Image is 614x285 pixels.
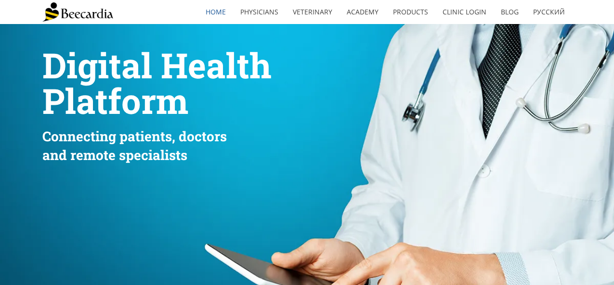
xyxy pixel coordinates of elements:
a: Русский [526,1,572,23]
a: Physicians [233,1,286,23]
span: and remote specialists [42,146,187,164]
a: Academy [340,1,386,23]
a: Veterinary [286,1,340,23]
a: Products [386,1,435,23]
a: Blog [494,1,526,23]
span: Platform [42,78,188,124]
img: Beecardia [42,2,113,22]
a: home [198,1,233,23]
a: Clinic Login [435,1,494,23]
span: Digital Health [42,42,272,88]
span: Connecting patients, doctors [42,127,227,145]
